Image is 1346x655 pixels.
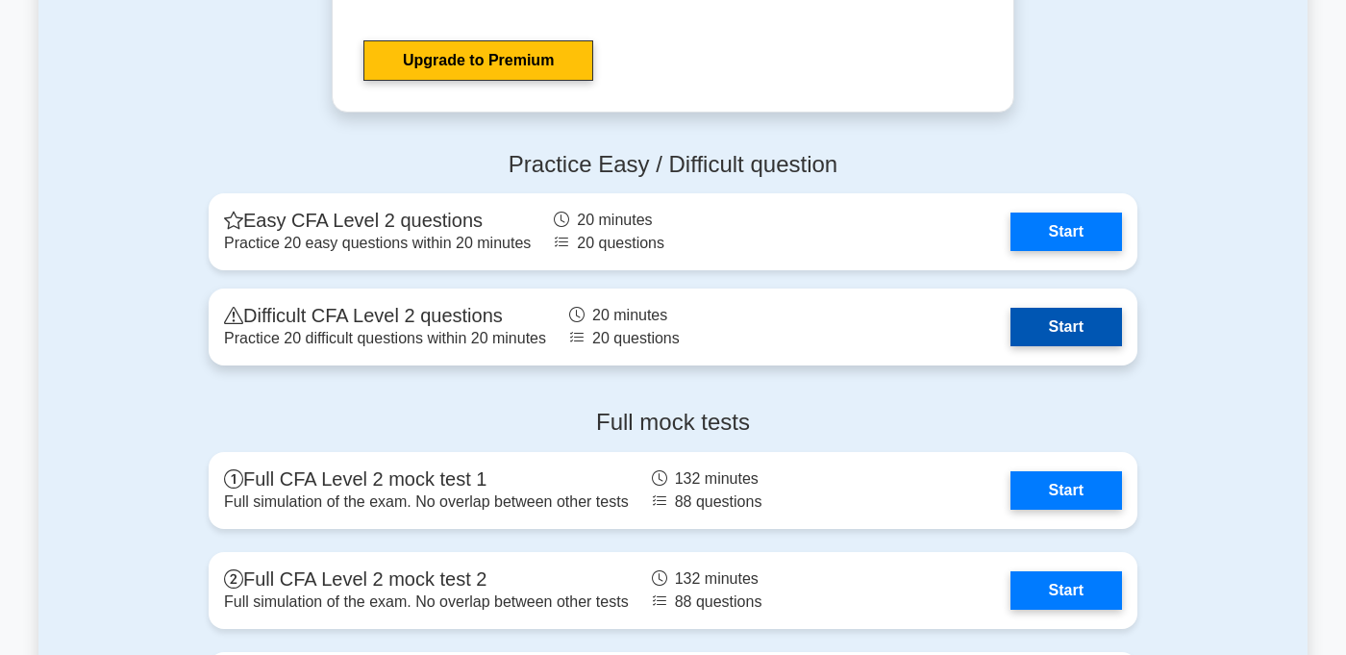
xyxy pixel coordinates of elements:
[363,40,593,81] a: Upgrade to Premium
[209,409,1137,437] h4: Full mock tests
[1010,308,1122,346] a: Start
[1010,571,1122,610] a: Start
[1010,471,1122,510] a: Start
[1010,213,1122,251] a: Start
[209,151,1137,179] h4: Practice Easy / Difficult question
